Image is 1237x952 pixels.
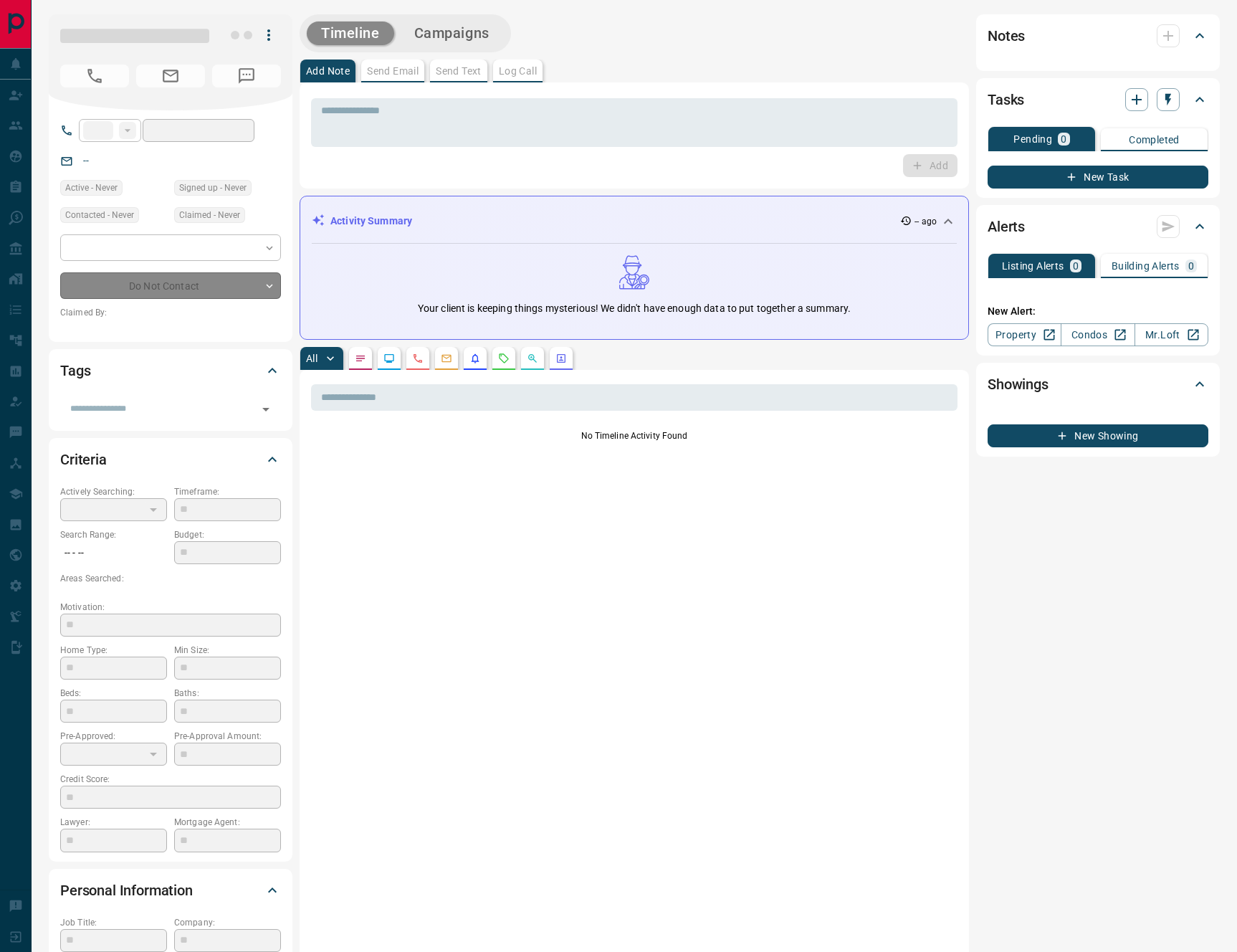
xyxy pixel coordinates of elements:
span: Active - Never [65,181,118,195]
p: Building Alerts [1112,261,1180,271]
span: No Number [212,65,281,87]
p: Search Range: [60,528,167,541]
div: Do Not Contact [60,272,281,299]
p: Listing Alerts [1002,261,1064,271]
div: Personal Information [60,873,281,908]
div: Alerts [988,209,1208,244]
p: -- ago [914,215,937,228]
p: Timeframe: [174,485,281,498]
a: -- [83,155,89,166]
h2: Showings [988,373,1049,396]
span: No Email [136,65,205,87]
p: Credit Score: [60,773,281,786]
span: Claimed - Never [179,208,240,222]
svg: Agent Actions [555,353,567,364]
p: All [306,353,317,363]
button: Campaigns [400,22,504,45]
p: Beds: [60,687,167,700]
span: Signed up - Never [179,181,247,195]
svg: Emails [441,353,452,364]
a: Property [988,323,1061,346]
svg: Notes [355,353,366,364]
h2: Tags [60,359,90,382]
p: Lawyer: [60,816,167,829]
p: Areas Searched: [60,572,281,585]
div: Criteria [60,442,281,477]
a: Mr.Loft [1135,323,1208,346]
p: Activity Summary [330,214,412,229]
svg: Opportunities [527,353,538,364]
svg: Lead Browsing Activity [383,353,395,364]
p: Job Title: [60,916,167,929]
span: No Number [60,65,129,87]
p: Claimed By: [60,306,281,319]
p: Actively Searching: [60,485,167,498]
p: 0 [1061,134,1066,144]
p: Motivation: [60,601,281,614]
p: Min Size: [174,644,281,657]
p: Add Note [306,66,350,76]
button: Timeline [307,22,394,45]
p: Pre-Approved: [60,730,167,743]
button: New Task [988,166,1208,189]
div: Showings [988,367,1208,401]
h2: Personal Information [60,879,193,902]
button: New Showing [988,424,1208,447]
p: 0 [1073,261,1079,271]
svg: Calls [412,353,424,364]
h2: Notes [988,24,1025,47]
p: Home Type: [60,644,167,657]
p: Baths: [174,687,281,700]
svg: Requests [498,353,510,364]
p: Pre-Approval Amount: [174,730,281,743]
p: Pending [1013,134,1052,144]
p: No Timeline Activity Found [311,429,957,442]
h2: Tasks [988,88,1024,111]
a: Condos [1061,323,1135,346]
div: Tasks [988,82,1208,117]
p: Mortgage Agent: [174,816,281,829]
p: 0 [1188,261,1194,271]
span: Contacted - Never [65,208,134,222]
p: Budget: [174,528,281,541]
p: Completed [1129,135,1180,145]
button: Open [256,399,276,419]
svg: Listing Alerts [469,353,481,364]
div: Activity Summary-- ago [312,208,957,234]
h2: Alerts [988,215,1025,238]
p: New Alert: [988,304,1208,319]
p: -- - -- [60,541,167,565]
p: Your client is keeping things mysterious! We didn't have enough data to put together a summary. [418,301,851,316]
p: Company: [174,916,281,929]
h2: Criteria [60,448,107,471]
div: Notes [988,19,1208,53]
div: Tags [60,353,281,388]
